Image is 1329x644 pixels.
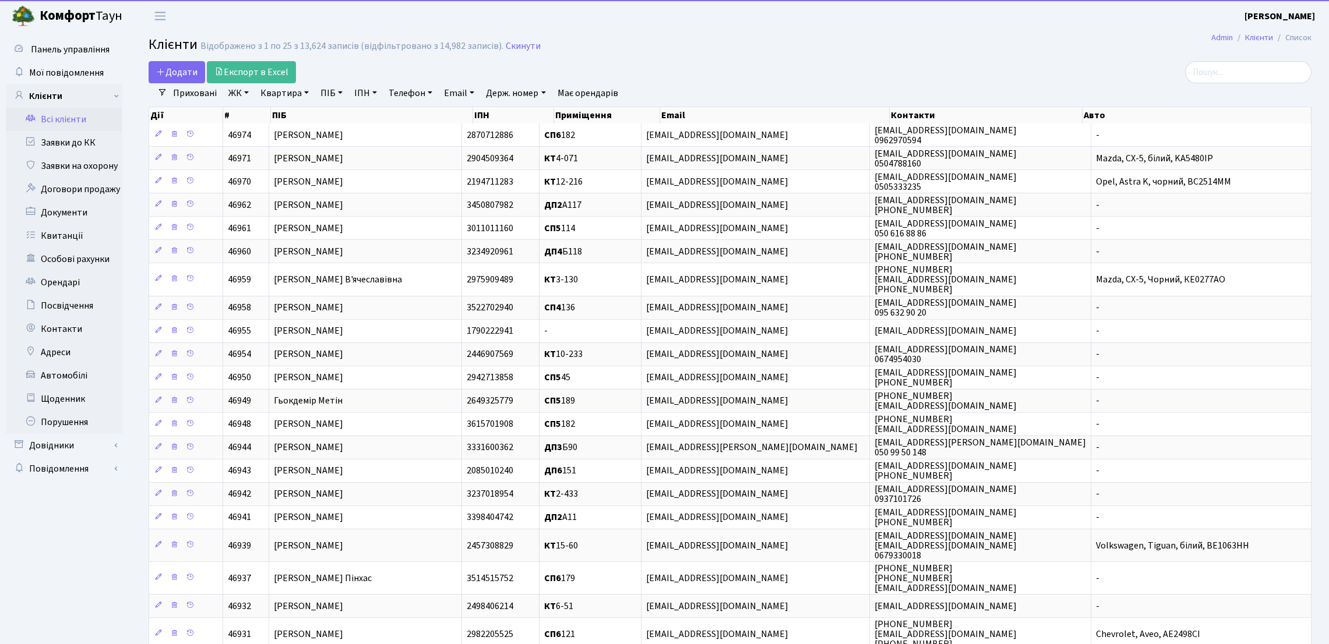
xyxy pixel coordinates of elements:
[875,325,1017,338] span: [EMAIL_ADDRESS][DOMAIN_NAME]
[467,418,513,431] span: 3615701908
[875,529,1017,562] span: [EMAIL_ADDRESS][DOMAIN_NAME] [EMAIL_ADDRESS][DOMAIN_NAME] 0679330018
[274,245,343,258] span: [PERSON_NAME]
[1096,572,1099,585] span: -
[1245,10,1315,23] b: [PERSON_NAME]
[1096,245,1099,258] span: -
[646,129,788,141] span: [EMAIL_ADDRESS][DOMAIN_NAME]
[890,107,1083,123] th: Контакти
[467,175,513,188] span: 2194711283
[467,465,513,477] span: 2085010240
[1096,371,1099,384] span: -
[439,83,479,103] a: Email
[1096,418,1099,431] span: -
[1096,465,1099,477] span: -
[228,572,251,585] span: 46937
[544,348,556,361] b: КТ
[544,199,581,211] span: А117
[544,539,556,552] b: КТ
[207,61,296,83] a: Експорт в Excel
[544,273,556,286] b: КТ
[553,83,623,103] a: Має орендарів
[544,245,582,258] span: Б118
[875,413,1017,436] span: [PHONE_NUMBER] [EMAIL_ADDRESS][DOMAIN_NAME]
[544,302,575,314] span: 136
[228,418,251,431] span: 46948
[228,348,251,361] span: 46954
[875,506,1017,529] span: [EMAIL_ADDRESS][DOMAIN_NAME] [PHONE_NUMBER]
[544,511,562,524] b: ДП2
[228,539,251,552] span: 46939
[6,294,122,317] a: Посвідчення
[646,395,788,408] span: [EMAIL_ADDRESS][DOMAIN_NAME]
[1096,511,1099,524] span: -
[646,152,788,165] span: [EMAIL_ADDRESS][DOMAIN_NAME]
[1185,61,1312,83] input: Пошук...
[467,628,513,641] span: 2982205525
[350,83,382,103] a: ІПН
[6,271,122,294] a: Орендарі
[228,222,251,235] span: 46961
[544,371,561,384] b: СП5
[875,296,1017,319] span: [EMAIL_ADDRESS][DOMAIN_NAME] 095 632 90 20
[646,488,788,501] span: [EMAIL_ADDRESS][DOMAIN_NAME]
[646,325,788,338] span: [EMAIL_ADDRESS][DOMAIN_NAME]
[544,371,570,384] span: 45
[875,343,1017,366] span: [EMAIL_ADDRESS][DOMAIN_NAME] 0674954030
[1096,175,1231,188] span: Opel, Astra K, чорний, BC2514MM
[646,175,788,188] span: [EMAIL_ADDRESS][DOMAIN_NAME]
[646,628,788,641] span: [EMAIL_ADDRESS][DOMAIN_NAME]
[467,152,513,165] span: 2904509364
[274,152,343,165] span: [PERSON_NAME]
[875,217,1017,240] span: [EMAIL_ADDRESS][DOMAIN_NAME] 050 616 88 86
[12,5,35,28] img: logo.png
[467,273,513,286] span: 2975909489
[875,147,1017,170] span: [EMAIL_ADDRESS][DOMAIN_NAME] 0504788160
[467,222,513,235] span: 3011011160
[274,628,343,641] span: [PERSON_NAME]
[1194,26,1329,50] nav: breadcrumb
[6,434,122,457] a: Довідники
[646,600,788,613] span: [EMAIL_ADDRESS][DOMAIN_NAME]
[544,628,561,641] b: СП6
[274,539,343,552] span: [PERSON_NAME]
[1096,348,1099,361] span: -
[544,302,561,314] b: СП4
[544,395,561,408] b: СП5
[228,199,251,211] span: 46962
[544,465,562,477] b: ДП6
[274,395,343,408] span: Гьокдемір Метін
[875,436,1086,459] span: [EMAIL_ADDRESS][PERSON_NAME][DOMAIN_NAME] 050 99 50 148
[467,245,513,258] span: 3234920961
[384,83,437,103] a: Телефон
[646,539,788,552] span: [EMAIL_ADDRESS][DOMAIN_NAME]
[6,84,122,108] a: Клієнти
[1096,302,1099,314] span: -
[1211,31,1233,44] a: Admin
[646,199,788,211] span: [EMAIL_ADDRESS][DOMAIN_NAME]
[646,572,788,585] span: [EMAIL_ADDRESS][DOMAIN_NAME]
[544,465,576,477] span: 151
[544,175,583,188] span: 12-216
[544,572,575,585] span: 179
[467,572,513,585] span: 3514515752
[544,273,578,286] span: 3-130
[1096,488,1099,501] span: -
[646,371,788,384] span: [EMAIL_ADDRESS][DOMAIN_NAME]
[6,364,122,387] a: Автомобілі
[228,129,251,141] span: 46974
[6,154,122,178] a: Заявки на охорону
[1083,107,1312,123] th: Авто
[544,488,556,501] b: КТ
[646,441,858,454] span: [EMAIL_ADDRESS][PERSON_NAME][DOMAIN_NAME]
[1245,31,1273,44] a: Клієнти
[646,465,788,477] span: [EMAIL_ADDRESS][DOMAIN_NAME]
[274,222,343,235] span: [PERSON_NAME]
[274,441,343,454] span: [PERSON_NAME]
[467,348,513,361] span: 2446907569
[228,600,251,613] span: 46932
[1096,152,1213,165] span: Mazda, CX-5, білий, KA5480IP
[467,129,513,141] span: 2870712886
[544,628,575,641] span: 121
[29,66,104,79] span: Мої повідомлення
[544,245,562,258] b: ДП4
